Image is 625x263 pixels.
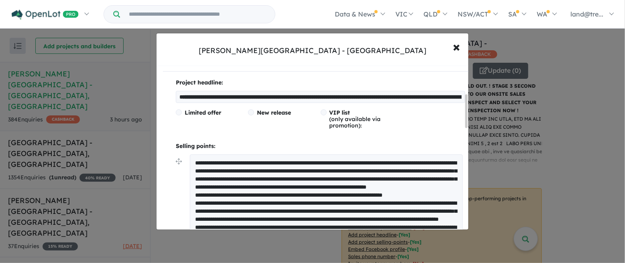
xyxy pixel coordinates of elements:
input: Try estate name, suburb, builder or developer [122,6,273,23]
img: drag.svg [176,158,182,164]
span: land@tre... [571,10,604,18]
p: Selling points: [176,142,465,151]
p: Project headline: [176,78,465,88]
span: VIP list [330,109,350,116]
span: New release [257,109,291,116]
span: Limited offer [185,109,221,116]
img: Openlot PRO Logo White [12,10,79,20]
div: [PERSON_NAME][GEOGRAPHIC_DATA] - [GEOGRAPHIC_DATA] [199,45,426,56]
span: (only available via promotion): [330,109,381,129]
span: × [453,38,460,55]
